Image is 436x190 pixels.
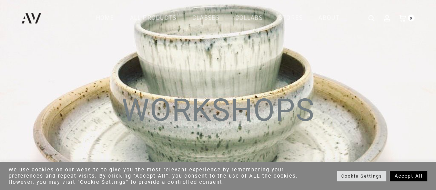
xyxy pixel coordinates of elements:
img: ATELIER VAN DE VEN [22,13,41,23]
a: ABOUT [319,12,340,24]
a: CLASSES [193,12,220,24]
a: Accept All [390,171,427,181]
a: STORES [279,12,303,24]
span: 0 [408,14,415,21]
a: Home [96,12,114,24]
a: 0 [399,14,406,21]
a: All products [130,12,177,24]
a: Cookie Settings [337,171,386,181]
a: COLLABS [235,12,263,24]
div: We use cookies on our website to give you the most relevant experience by remembering your prefer... [9,167,302,185]
h1: WORKSHOPS [14,95,422,138]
